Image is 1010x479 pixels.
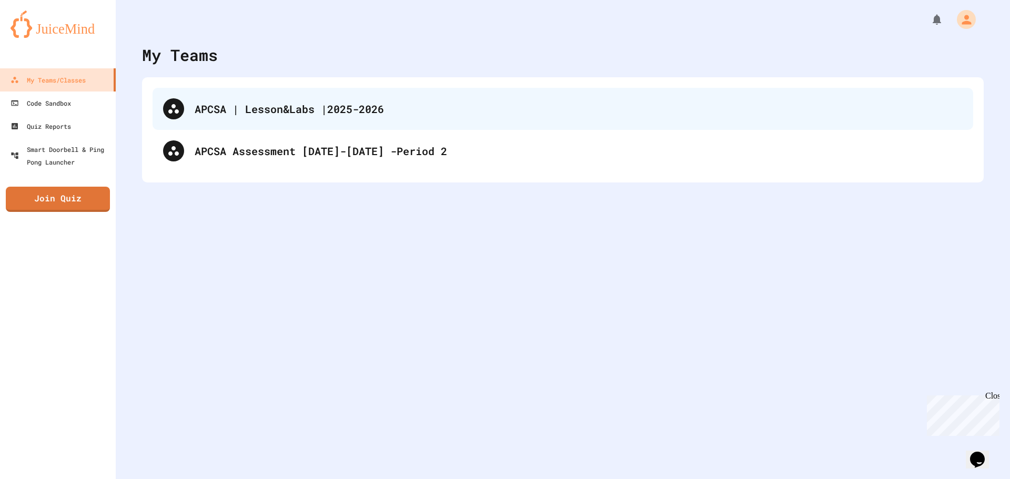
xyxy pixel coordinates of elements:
div: Chat with us now!Close [4,4,73,67]
div: My Teams/Classes [11,74,86,86]
div: Code Sandbox [11,97,71,109]
img: logo-orange.svg [11,11,105,38]
a: Join Quiz [6,187,110,212]
div: APCSA | Lesson&Labs |2025-2026 [195,101,963,117]
iframe: chat widget [966,437,999,468]
div: My Teams [142,43,218,67]
div: My Notifications [911,11,946,28]
div: APCSA | Lesson&Labs |2025-2026 [153,88,973,130]
div: Smart Doorbell & Ping Pong Launcher [11,143,112,168]
div: My Account [946,7,978,32]
div: APCSA Assessment [DATE]-[DATE] -Period 2 [153,130,973,172]
iframe: chat widget [923,391,999,436]
div: APCSA Assessment [DATE]-[DATE] -Period 2 [195,143,963,159]
div: Quiz Reports [11,120,71,133]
